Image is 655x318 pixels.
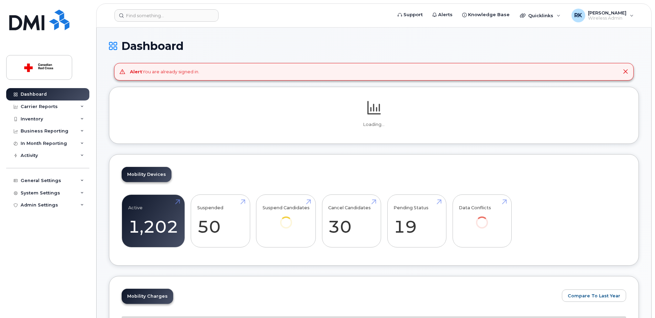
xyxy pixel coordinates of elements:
[109,40,639,52] h1: Dashboard
[130,69,142,74] strong: Alert
[459,198,505,238] a: Data Conflicts
[562,289,626,302] button: Compare To Last Year
[197,198,244,244] a: Suspended 50
[128,198,178,244] a: Active 1,202
[568,293,620,299] span: Compare To Last Year
[393,198,440,244] a: Pending Status 19
[130,68,199,75] div: You are already signed in.
[122,167,171,182] a: Mobility Devices
[263,198,310,238] a: Suspend Candidates
[122,289,173,304] a: Mobility Charges
[122,121,626,128] p: Loading...
[328,198,375,244] a: Cancel Candidates 30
